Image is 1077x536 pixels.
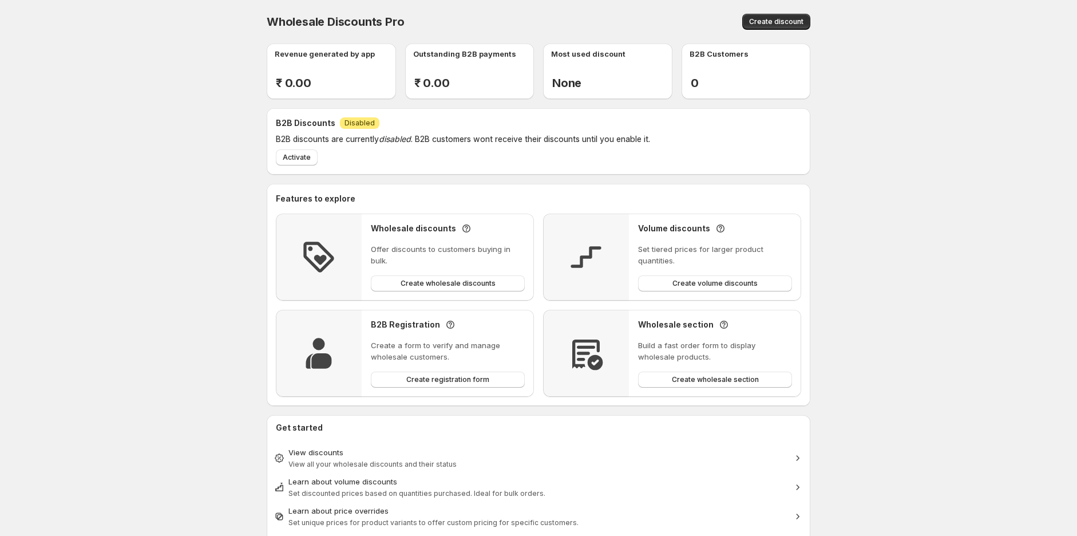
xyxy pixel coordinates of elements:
[371,223,456,234] h3: Wholesale discounts
[672,279,758,288] span: Create volume discounts
[742,14,810,30] button: Create discount
[283,153,311,162] span: Activate
[638,243,792,266] p: Set tiered prices for larger product quantities.
[276,193,801,204] h2: Features to explore
[638,340,792,362] p: Build a fast order form to display wholesale products.
[552,76,672,90] h2: None
[276,422,801,433] h2: Get started
[638,223,710,234] h3: Volume discounts
[413,48,516,60] p: Outstanding B2B payments
[276,117,335,129] h2: B2B Discounts
[288,489,545,498] span: Set discounted prices based on quantities purchased. Ideal for bulk orders.
[638,319,714,330] h3: Wholesale section
[406,375,489,384] span: Create registration form
[288,460,457,468] span: View all your wholesale discounts and their status
[276,149,318,165] button: Activate
[568,335,604,372] img: Feature Icon
[401,279,496,288] span: Create wholesale discounts
[371,372,525,388] button: Create registration form
[300,239,337,275] img: Feature Icon
[267,15,404,29] span: Wholesale Discounts Pro
[371,319,440,330] h3: B2B Registration
[275,48,375,60] p: Revenue generated by app
[371,243,525,266] p: Offer discounts to customers buying in bulk.
[551,48,625,60] p: Most used discount
[288,505,789,517] div: Learn about price overrides
[345,119,375,128] span: Disabled
[690,48,749,60] p: B2B Customers
[300,335,337,372] img: Feature Icon
[638,275,792,291] button: Create volume discounts
[276,76,396,90] h2: ₹ 0.00
[288,476,789,487] div: Learn about volume discounts
[414,76,534,90] h2: ₹ 0.00
[371,340,525,362] p: Create a form to verify and manage wholesale customers.
[371,275,525,291] button: Create wholesale discounts
[288,518,579,527] span: Set unique prices for product variants to offer custom pricing for specific customers.
[691,76,811,90] h2: 0
[276,133,732,145] p: B2B discounts are currently . B2B customers wont receive their discounts until you enable it.
[288,447,789,458] div: View discounts
[749,17,803,26] span: Create discount
[568,239,604,275] img: Feature Icon
[638,372,792,388] button: Create wholesale section
[379,134,411,144] em: disabled
[672,375,759,384] span: Create wholesale section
